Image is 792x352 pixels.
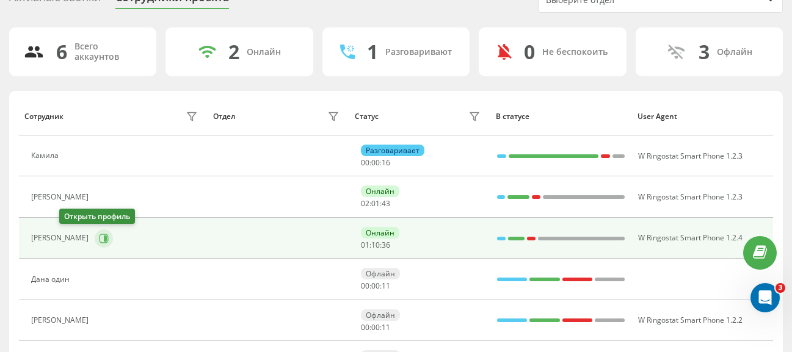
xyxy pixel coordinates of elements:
[717,47,752,57] div: Офлайн
[371,157,380,168] span: 00
[361,309,400,321] div: Офлайн
[371,322,380,332] span: 00
[542,47,608,57] div: Не беспокоить
[382,198,390,209] span: 43
[247,47,281,57] div: Онлайн
[361,157,369,168] span: 00
[638,232,743,243] span: W Ringostat Smart Phone 1.2.4
[382,281,390,291] span: 11
[361,240,369,250] span: 01
[361,268,400,279] div: Офлайн
[367,40,378,63] div: 1
[361,323,390,332] div: : :
[31,193,92,201] div: [PERSON_NAME]
[361,198,369,209] span: 02
[361,282,390,290] div: : :
[361,227,399,239] div: Онлайн
[31,316,92,325] div: [PERSON_NAME]
[371,240,380,250] span: 10
[31,234,92,242] div: [PERSON_NAME]
[371,198,380,209] span: 01
[213,112,235,121] div: Отдел
[355,112,379,121] div: Статус
[74,41,142,62] div: Всего аккаунтов
[31,275,73,284] div: Дана один
[638,315,743,325] span: W Ringostat Smart Phone 1.2.2
[699,40,710,63] div: 3
[56,40,67,63] div: 6
[31,151,62,160] div: Камила
[385,47,452,57] div: Разговаривают
[59,209,135,224] div: Открыть профиль
[361,322,369,332] span: 00
[776,283,785,293] span: 3
[750,283,780,312] iframe: Intercom live chat
[228,40,239,63] div: 2
[361,145,424,156] div: Разговаривает
[361,281,369,291] span: 00
[496,112,626,121] div: В статусе
[361,159,390,167] div: : :
[382,157,390,168] span: 16
[382,240,390,250] span: 36
[638,192,743,202] span: W Ringostat Smart Phone 1.2.3
[361,185,399,197] div: Онлайн
[638,151,743,161] span: W Ringostat Smart Phone 1.2.3
[524,40,535,63] div: 0
[361,199,390,208] div: : :
[361,241,390,250] div: : :
[382,322,390,332] span: 11
[24,112,64,121] div: Сотрудник
[638,112,768,121] div: User Agent
[371,281,380,291] span: 00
